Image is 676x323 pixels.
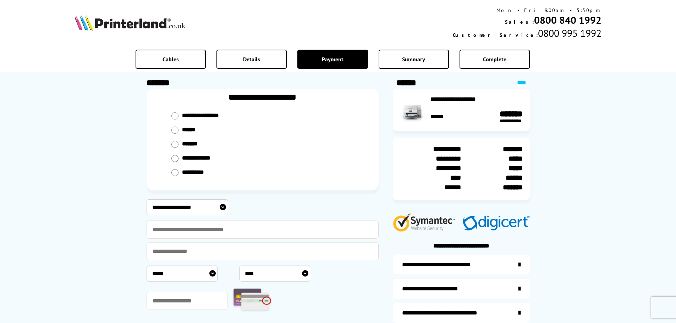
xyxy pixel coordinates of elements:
span: Summary [402,56,425,63]
img: Printerland Logo [75,15,185,30]
a: additional-ink [393,255,530,274]
span: Payment [322,56,344,63]
span: 0800 995 1992 [538,27,601,40]
a: items-arrive [393,279,530,299]
span: Sales: [505,19,534,25]
div: Mon - Fri 9:00am - 5:30pm [453,7,601,13]
a: 0800 840 1992 [534,13,601,27]
span: Customer Service: [453,32,538,38]
span: Cables [163,56,179,63]
span: Complete [483,56,506,63]
a: additional-cables [393,303,530,323]
span: Details [243,56,260,63]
